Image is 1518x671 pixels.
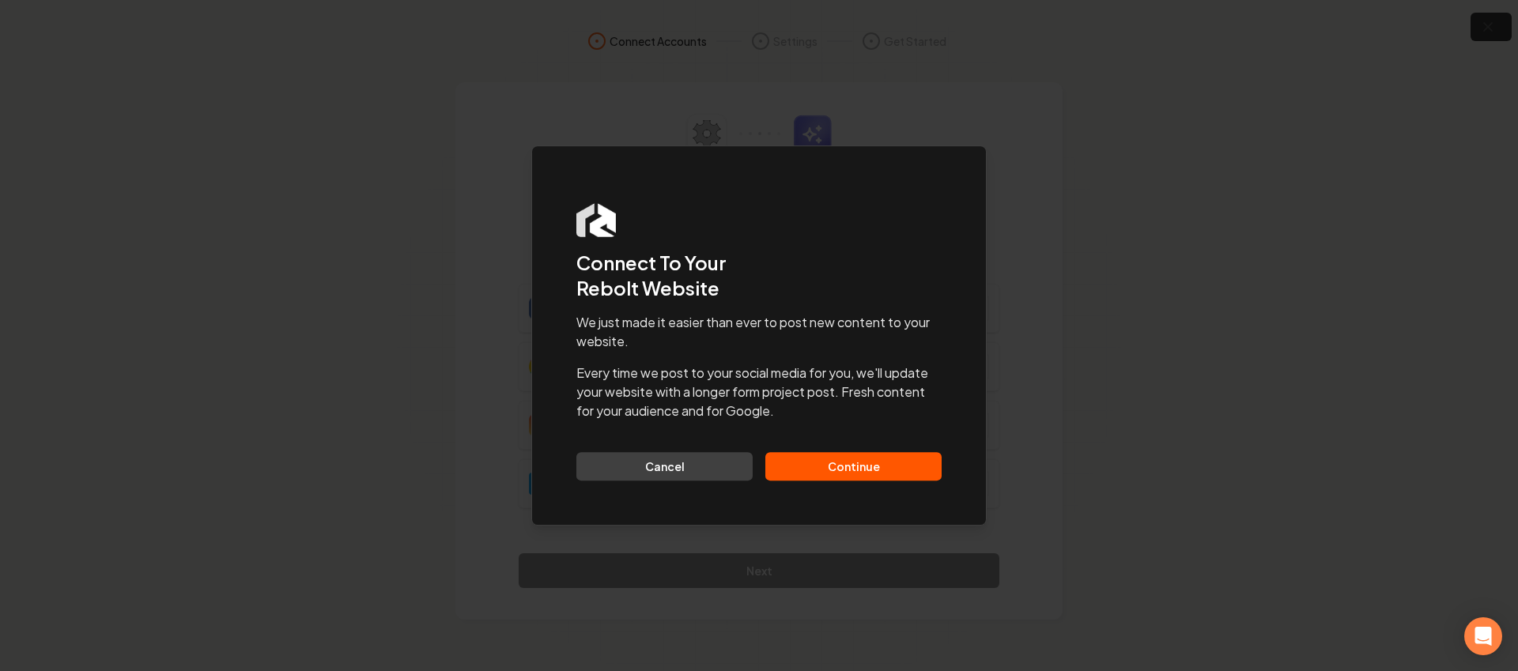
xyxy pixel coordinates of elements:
p: We just made it easier than ever to post new content to your website. [576,313,942,351]
img: Rebolt Logo [576,203,616,238]
button: Continue [765,452,942,481]
p: Every time we post to your social media for you, we'll update your website with a longer form pro... [576,364,942,420]
button: Cancel [576,452,753,481]
h2: Connect To Your Rebolt Website [576,250,942,300]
